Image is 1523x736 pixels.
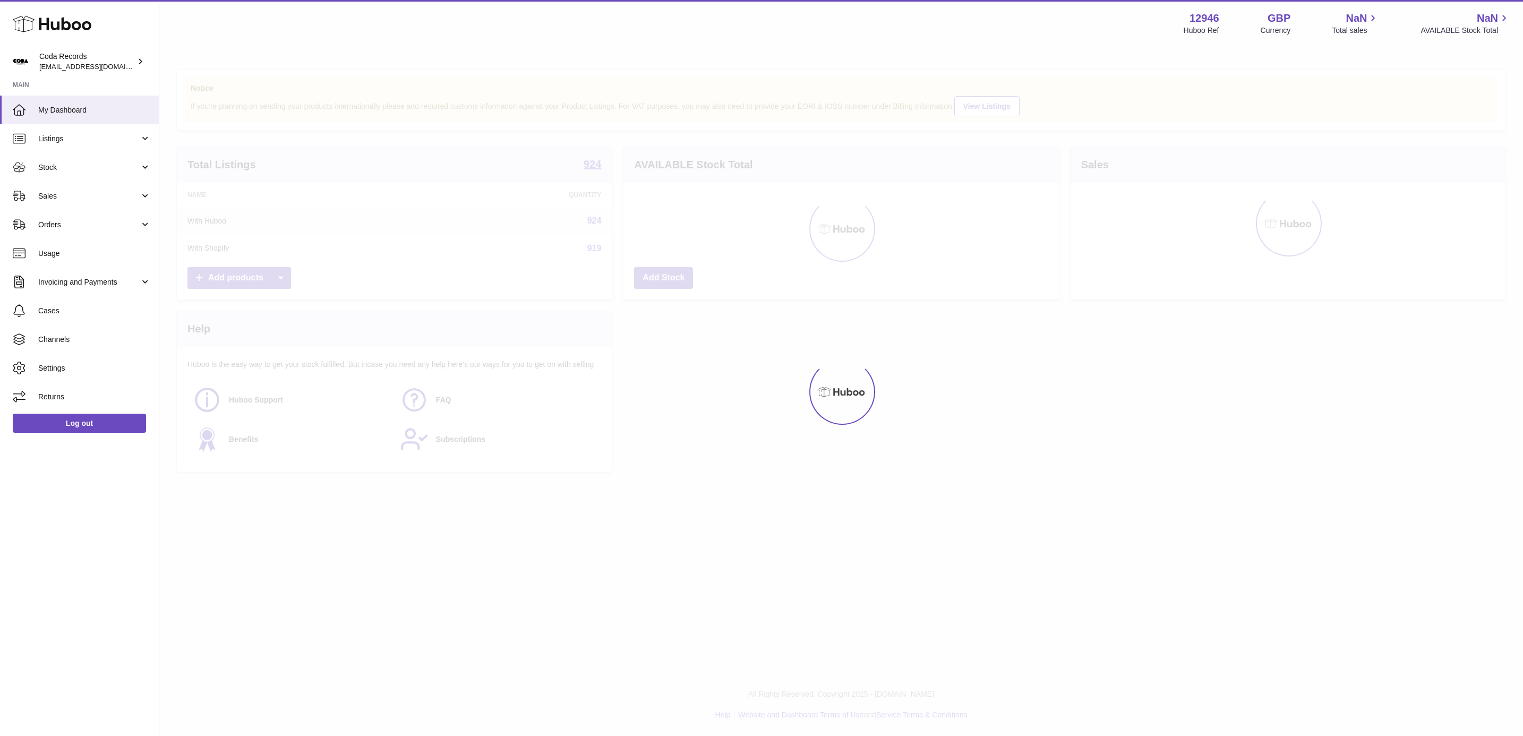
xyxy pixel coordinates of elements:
span: Cases [38,306,151,316]
a: NaN Total sales [1332,11,1379,36]
span: NaN [1346,11,1367,25]
strong: GBP [1268,11,1290,25]
span: Listings [38,134,140,144]
div: Huboo Ref [1184,25,1219,36]
div: Coda Records [39,52,135,72]
span: Sales [38,191,140,201]
span: [EMAIL_ADDRESS][DOMAIN_NAME] [39,62,156,71]
span: My Dashboard [38,105,151,115]
span: Settings [38,363,151,373]
div: Currency [1261,25,1291,36]
a: NaN AVAILABLE Stock Total [1421,11,1510,36]
span: Total sales [1332,25,1379,36]
img: internalAdmin-12946@internal.huboo.com [13,54,29,70]
span: Stock [38,162,140,173]
span: Invoicing and Payments [38,277,140,287]
span: Usage [38,249,151,259]
a: Log out [13,414,146,433]
span: Channels [38,335,151,345]
span: Orders [38,220,140,230]
strong: 12946 [1190,11,1219,25]
span: NaN [1477,11,1498,25]
span: AVAILABLE Stock Total [1421,25,1510,36]
span: Returns [38,392,151,402]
